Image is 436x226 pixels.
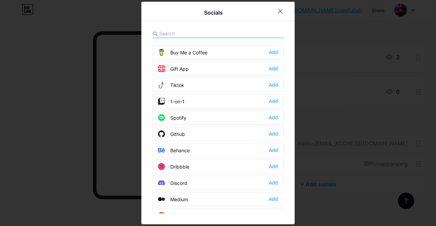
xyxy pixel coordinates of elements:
[158,179,187,186] div: Discord
[269,49,278,56] div: Add
[269,196,278,203] div: Add
[159,30,234,37] input: Search
[158,98,185,105] div: 1-on-1
[269,179,278,186] div: Add
[158,131,185,137] div: Github
[158,114,186,121] div: Spotify
[269,131,278,137] div: Add
[158,163,189,170] div: Dribbble
[269,65,278,72] div: Add
[269,114,278,121] div: Add
[158,65,189,72] div: Gift App
[158,147,190,154] div: Behance
[158,212,185,219] div: Reddit
[269,147,278,154] div: Add
[204,8,223,17] div: Socials
[158,82,184,88] div: Tiktok
[269,98,278,105] div: Add
[269,163,278,170] div: Add
[269,212,278,219] div: Add
[158,196,188,203] div: Medium
[269,82,278,88] div: Add
[158,49,207,56] div: Buy Me a Coffee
